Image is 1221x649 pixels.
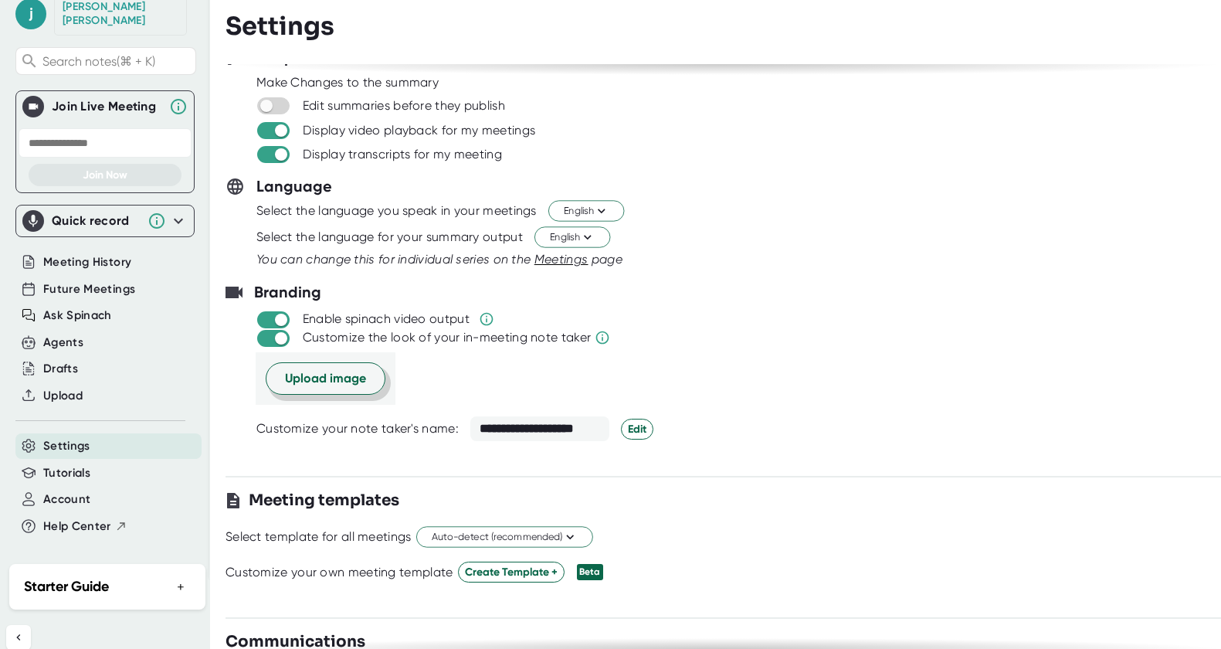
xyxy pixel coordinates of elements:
span: Search notes (⌘ + K) [42,54,192,69]
span: smiley reaction [286,539,326,569]
img: Join Live Meeting [25,99,41,114]
button: Upload [43,387,83,405]
div: Did this answer your question? [19,523,513,540]
span: 😃 [294,539,317,569]
button: Edit [621,419,653,440]
h3: Meeting templates [249,489,399,512]
div: Edit summaries before they publish [303,98,505,114]
button: Meeting History [43,253,131,271]
div: Select the language for your summary output [256,229,523,245]
span: 😐 [254,539,276,569]
span: disappointed reaction [205,539,246,569]
div: Select the language you speak in your meetings [256,203,537,219]
div: Select template for all meetings [226,529,412,545]
div: Join Live Meeting [52,99,161,114]
div: Make Changes to the summary [256,75,1221,90]
button: Upload image [266,362,385,395]
div: Customize your note taker's name: [256,421,459,437]
button: Drafts [43,360,78,378]
h3: Branding [254,280,321,304]
button: Settings [43,437,90,455]
button: Account [43,491,90,508]
div: Quick record [52,213,140,229]
button: Future Meetings [43,280,135,298]
div: Beta [577,564,603,580]
span: 😞 [214,539,236,569]
span: English [564,204,609,219]
span: Edit [628,421,646,437]
button: Tutorials [43,464,90,482]
div: Close [493,6,521,34]
a: Open in help center [204,589,327,601]
button: go back [10,6,39,36]
button: Meetings [534,250,588,269]
span: Upload image [285,369,366,388]
span: Create Template + [465,564,558,580]
span: neutral face reaction [246,539,286,569]
span: Help Center [43,518,111,535]
button: Agents [43,334,83,352]
div: Display video playback for my meetings [303,123,535,138]
button: Create Template + [458,562,565,583]
div: Customize the look of your in-meeting note taker [303,330,591,345]
button: Auto-detect (recommended) [416,527,593,548]
button: + [171,576,191,598]
span: English [550,230,595,245]
span: Join Now [83,168,127,182]
h3: Language [256,175,332,198]
div: Join Live MeetingJoin Live Meeting [22,91,188,122]
h3: Settings [226,12,334,41]
button: Help Center [43,518,127,535]
button: English [534,227,610,248]
span: Auto-detect (recommended) [432,530,578,545]
div: Customize your own meeting template [226,565,453,580]
div: Enable spinach video output [303,311,470,327]
button: Ask Spinach [43,307,112,324]
span: Meetings [534,252,588,267]
h2: Starter Guide [24,576,109,597]
button: Collapse window [464,6,493,36]
button: Join Now [29,164,181,186]
div: Display transcripts for my meeting [303,147,502,162]
i: You can change this for individual series on the page [256,252,622,267]
div: Quick record [22,206,188,236]
button: English [548,201,624,222]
